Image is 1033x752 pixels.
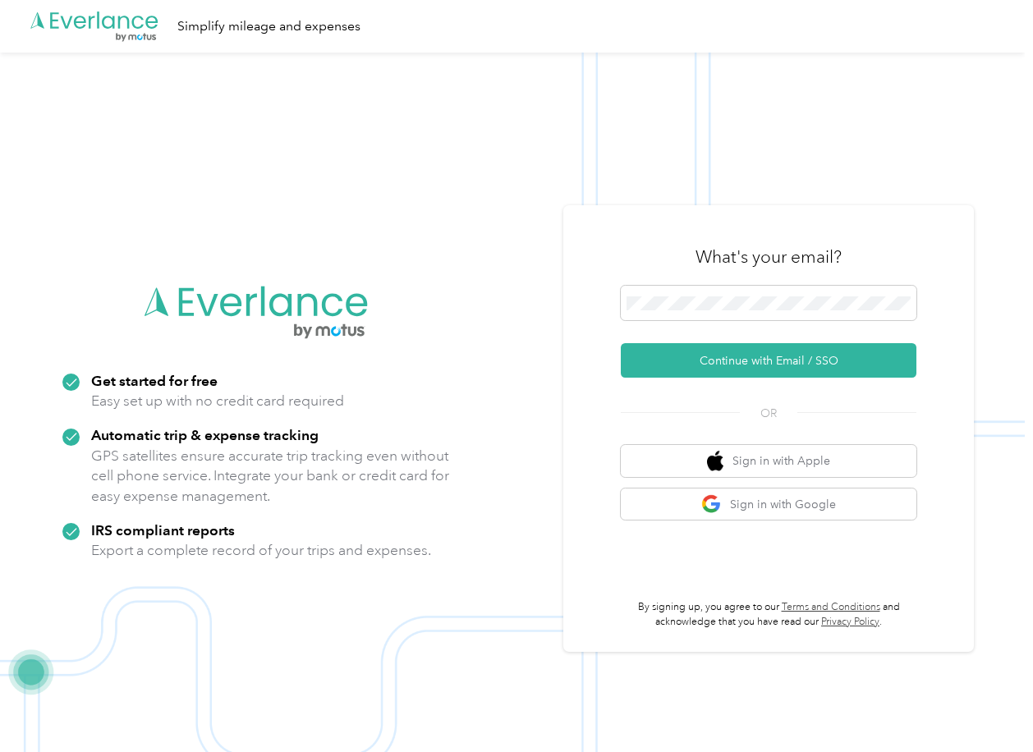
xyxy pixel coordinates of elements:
strong: Get started for free [91,372,218,389]
strong: Automatic trip & expense tracking [91,426,319,443]
p: Easy set up with no credit card required [91,391,344,411]
p: Export a complete record of your trips and expenses. [91,540,431,561]
iframe: Everlance-gr Chat Button Frame [941,660,1033,752]
a: Privacy Policy [821,616,879,628]
a: Terms and Conditions [782,601,880,613]
strong: IRS compliant reports [91,521,235,539]
p: GPS satellites ensure accurate trip tracking even without cell phone service. Integrate your bank... [91,446,450,507]
div: Simplify mileage and expenses [177,16,360,37]
button: Continue with Email / SSO [621,343,916,378]
img: google logo [701,494,722,515]
button: apple logoSign in with Apple [621,445,916,477]
span: OR [740,405,797,422]
button: google logoSign in with Google [621,488,916,520]
h3: What's your email? [696,245,842,268]
p: By signing up, you agree to our and acknowledge that you have read our . [621,600,916,629]
img: apple logo [707,451,723,471]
